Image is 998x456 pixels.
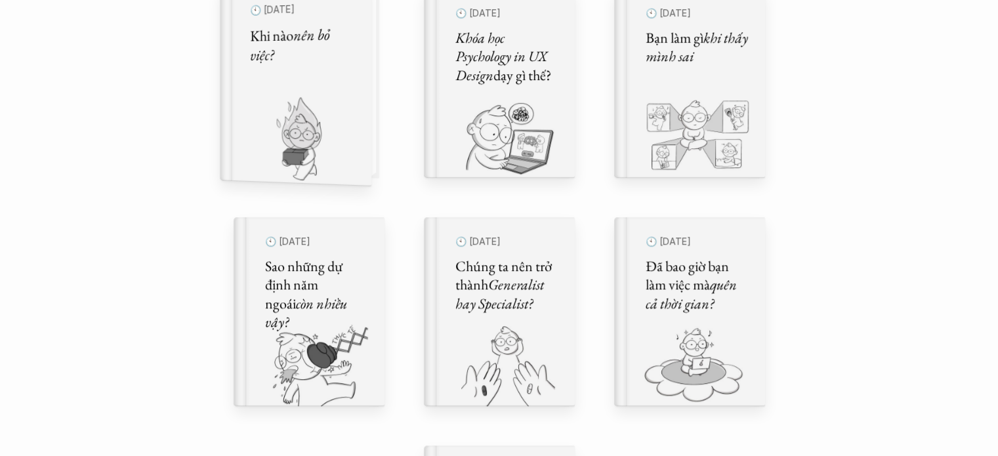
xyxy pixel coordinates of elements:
[265,257,369,332] h5: Sao những dự định năm ngoái
[265,294,350,332] em: còn nhiều vậy?
[250,24,332,66] em: nên bỏ việc?
[646,28,751,66] em: khi thấy mình sai
[234,217,385,406] a: 🕙 [DATE]Sao những dự định năm ngoáicòn nhiều vậy?
[250,24,354,66] h5: Khi nào
[455,29,559,85] h5: dạy gì thế?
[424,217,575,406] a: 🕙 [DATE]Chúng ta nên trở thànhGeneralist hay Specialist?
[455,257,559,314] h5: Chúng ta nên trở thành
[455,28,550,85] em: Khóa học Psychology in UX Design
[646,233,749,251] p: 🕙 [DATE]
[455,5,559,22] p: 🕙 [DATE]
[646,275,739,313] em: quên cả thời gian?
[646,29,749,66] h5: Bạn làm gì
[614,217,765,406] a: 🕙 [DATE]Đã bao giờ bạn làm việc màquên cả thời gian?
[265,233,369,251] p: 🕙 [DATE]
[455,275,547,313] em: Generalist hay Specialist?
[646,5,749,22] p: 🕙 [DATE]
[646,257,749,314] h5: Đã bao giờ bạn làm việc mà
[455,233,559,251] p: 🕙 [DATE]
